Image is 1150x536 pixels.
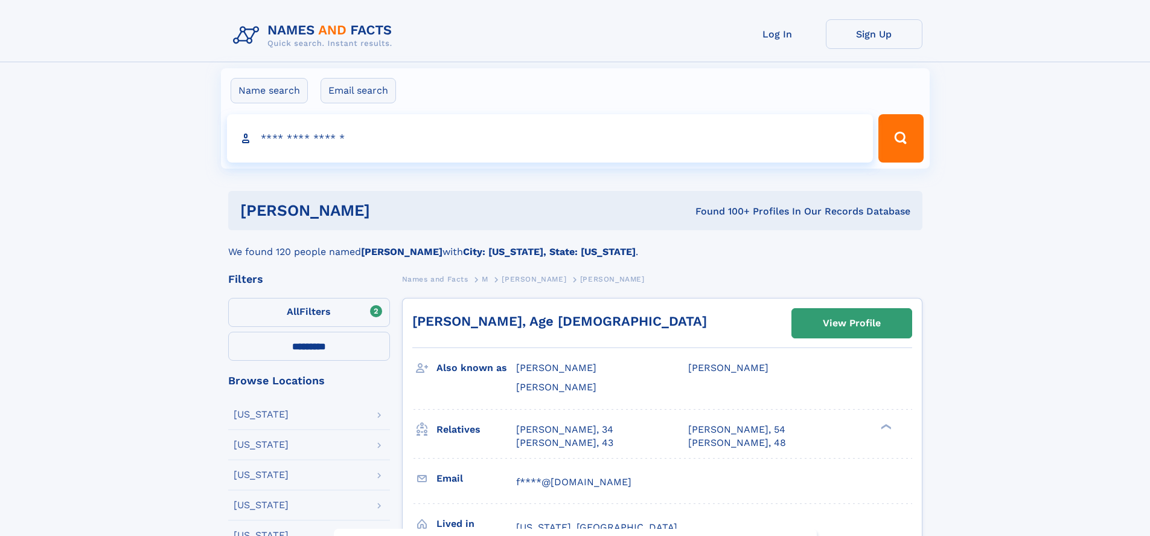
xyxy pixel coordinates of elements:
button: Search Button [878,114,923,163]
span: [PERSON_NAME] [502,275,566,283]
div: Browse Locations [228,375,390,386]
a: Sign Up [826,19,922,49]
h3: Email [436,468,516,489]
a: [PERSON_NAME] [502,271,566,286]
h3: Relatives [436,419,516,440]
label: Filters [228,298,390,327]
a: Names and Facts [402,271,468,286]
div: [US_STATE] [234,410,289,419]
label: Email search [321,78,396,103]
span: [PERSON_NAME] [516,381,596,393]
a: Log In [729,19,826,49]
a: [PERSON_NAME], 43 [516,436,613,450]
div: Found 100+ Profiles In Our Records Database [532,205,910,218]
div: [US_STATE] [234,500,289,510]
img: Logo Names and Facts [228,19,402,52]
input: search input [227,114,874,163]
h3: Lived in [436,514,516,534]
a: [PERSON_NAME], Age [DEMOGRAPHIC_DATA] [412,314,707,329]
span: M [482,275,488,283]
div: [US_STATE] [234,440,289,450]
h3: Also known as [436,358,516,378]
a: [PERSON_NAME], 54 [688,423,785,436]
b: City: [US_STATE], State: [US_STATE] [463,246,636,257]
div: [US_STATE] [234,470,289,480]
a: [PERSON_NAME], 48 [688,436,786,450]
a: M [482,271,488,286]
div: Filters [228,274,390,285]
b: [PERSON_NAME] [361,246,442,257]
div: ❯ [878,422,892,430]
div: View Profile [823,309,881,337]
span: All [287,306,299,317]
a: View Profile [792,309,912,338]
span: [PERSON_NAME] [580,275,645,283]
span: [US_STATE], [GEOGRAPHIC_DATA] [516,521,677,533]
span: [PERSON_NAME] [688,362,768,373]
h1: [PERSON_NAME] [240,203,533,218]
label: Name search [231,78,308,103]
div: We found 120 people named with . [228,230,922,259]
a: [PERSON_NAME], 34 [516,423,613,436]
span: [PERSON_NAME] [516,362,596,373]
